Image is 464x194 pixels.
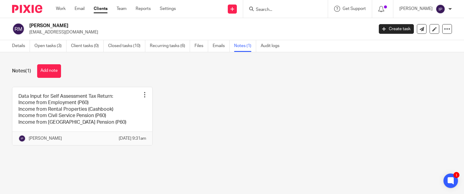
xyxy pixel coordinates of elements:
a: Details [12,40,30,52]
span: Get Support [343,7,366,11]
a: Settings [160,6,176,12]
a: Clients [94,6,108,12]
button: Add note [37,64,61,78]
h2: [PERSON_NAME] [29,23,302,29]
a: Team [117,6,127,12]
div: 1 [453,172,459,178]
p: [EMAIL_ADDRESS][DOMAIN_NAME] [29,29,370,35]
a: Recurring tasks (6) [150,40,190,52]
a: Reports [136,6,151,12]
p: [DATE] 9:31am [119,135,146,142]
span: (1) [25,68,31,73]
a: Client tasks (0) [71,40,104,52]
img: svg%3E [18,135,26,142]
p: [PERSON_NAME] [29,135,62,142]
h1: Notes [12,68,31,74]
img: svg%3E [436,4,445,14]
a: Files [195,40,208,52]
a: Open tasks (3) [34,40,66,52]
img: svg%3E [12,23,25,35]
p: [PERSON_NAME] [399,6,433,12]
a: Closed tasks (10) [108,40,145,52]
a: Notes (1) [234,40,256,52]
a: Emails [213,40,230,52]
a: Work [56,6,66,12]
input: Search [255,7,310,13]
a: Create task [379,24,414,34]
a: Audit logs [261,40,284,52]
img: Pixie [12,5,42,13]
a: Email [75,6,85,12]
